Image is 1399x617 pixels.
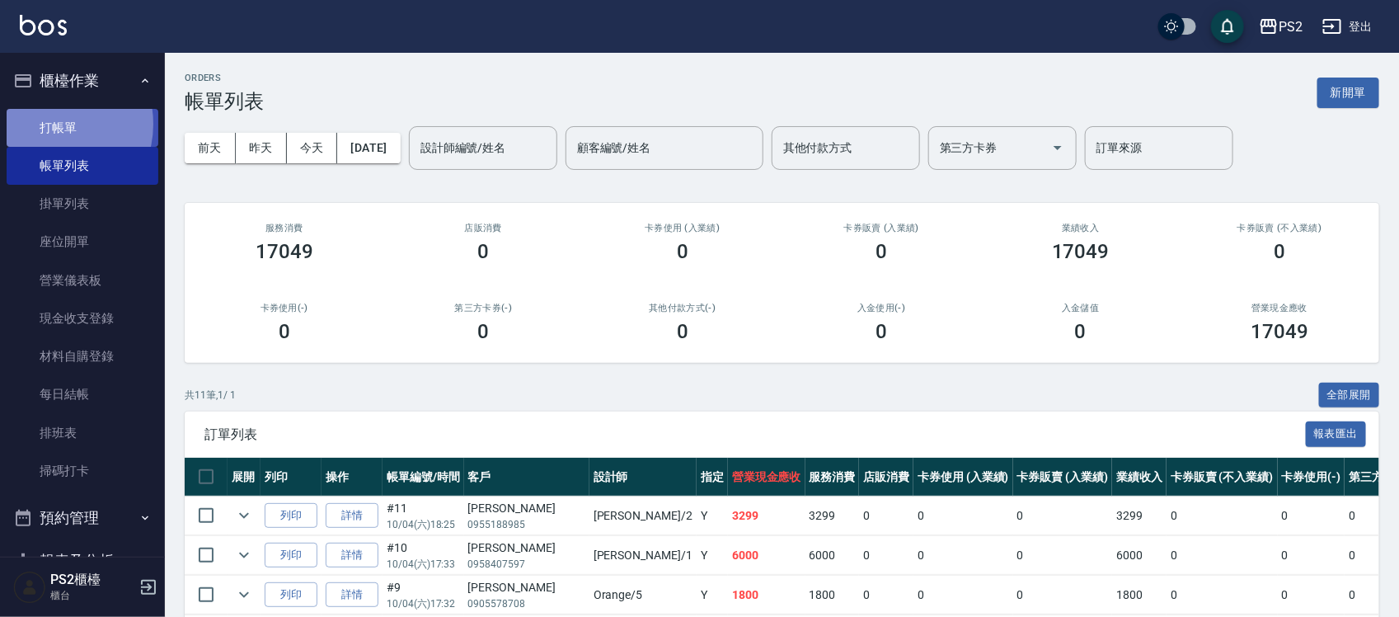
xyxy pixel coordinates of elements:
[7,414,158,452] a: 排班表
[859,536,913,575] td: 0
[859,497,913,535] td: 0
[50,572,134,588] h5: PS2櫃檯
[228,458,261,497] th: 展開
[876,320,887,343] h3: 0
[7,337,158,375] a: 材料自購登錄
[697,576,728,615] td: Y
[1319,383,1380,408] button: 全部展開
[1306,422,1367,447] button: 報表匯出
[7,185,158,223] a: 掛單列表
[185,133,236,163] button: 前天
[20,15,67,35] img: Logo
[383,576,464,615] td: #9
[7,261,158,299] a: 營業儀表板
[677,320,688,343] h3: 0
[383,458,464,497] th: 帳單編號/時間
[805,536,860,575] td: 6000
[1200,223,1360,233] h2: 卡券販賣 (不入業績)
[7,375,158,413] a: 每日結帳
[7,539,158,582] button: 報表及分析
[468,500,585,517] div: [PERSON_NAME]
[236,133,287,163] button: 昨天
[1167,458,1277,497] th: 卡券販賣 (不入業績)
[50,588,134,603] p: 櫃台
[1112,497,1167,535] td: 3299
[7,147,158,185] a: 帳單列表
[232,543,256,568] button: expand row
[603,223,763,233] h2: 卡券使用 (入業績)
[1112,458,1167,497] th: 業績收入
[802,223,962,233] h2: 卡券販賣 (入業績)
[913,458,1013,497] th: 卡券使用 (入業績)
[1200,303,1360,313] h2: 營業現金應收
[1001,303,1161,313] h2: 入金儲值
[185,90,264,113] h3: 帳單列表
[1306,426,1367,441] a: 報表匯出
[265,503,317,529] button: 列印
[256,240,313,263] h3: 17049
[464,458,589,497] th: 客戶
[1274,240,1285,263] h3: 0
[1167,576,1277,615] td: 0
[913,536,1013,575] td: 0
[185,73,264,83] h2: ORDERS
[204,303,364,313] h2: 卡券使用(-)
[13,571,46,604] img: Person
[876,240,887,263] h3: 0
[261,458,322,497] th: 列印
[802,303,962,313] h2: 入金使用(-)
[697,497,728,535] td: Y
[265,543,317,568] button: 列印
[7,299,158,337] a: 現金收支登錄
[477,240,489,263] h3: 0
[468,539,585,557] div: [PERSON_NAME]
[265,582,317,608] button: 列印
[1167,536,1277,575] td: 0
[697,458,728,497] th: 指定
[677,240,688,263] h3: 0
[805,458,860,497] th: 服務消費
[477,320,489,343] h3: 0
[337,133,400,163] button: [DATE]
[322,458,383,497] th: 操作
[279,320,290,343] h3: 0
[468,596,585,611] p: 0905578708
[326,582,378,608] a: 詳情
[1075,320,1087,343] h3: 0
[1167,497,1277,535] td: 0
[383,536,464,575] td: #10
[204,426,1306,443] span: 訂單列表
[1252,10,1309,44] button: PS2
[728,497,805,535] td: 3299
[913,497,1013,535] td: 0
[1013,458,1113,497] th: 卡券販賣 (入業績)
[589,576,697,615] td: Orange /5
[589,497,697,535] td: [PERSON_NAME] /2
[859,458,913,497] th: 店販消費
[7,223,158,261] a: 座位開單
[728,458,805,497] th: 營業現金應收
[805,497,860,535] td: 3299
[468,517,585,532] p: 0955188985
[1001,223,1161,233] h2: 業績收入
[287,133,338,163] button: 今天
[7,109,158,147] a: 打帳單
[1013,576,1113,615] td: 0
[1013,497,1113,535] td: 0
[1317,78,1379,108] button: 新開單
[1052,240,1110,263] h3: 17049
[326,503,378,529] a: 詳情
[859,576,913,615] td: 0
[805,576,860,615] td: 1800
[1112,576,1167,615] td: 1800
[728,576,805,615] td: 1800
[1045,134,1071,161] button: Open
[1211,10,1244,43] button: save
[468,557,585,572] p: 0958407597
[589,536,697,575] td: [PERSON_NAME] /1
[1278,497,1345,535] td: 0
[1278,576,1345,615] td: 0
[7,452,158,490] a: 掃碼打卡
[383,497,464,535] td: #11
[185,388,236,403] p: 共 11 筆, 1 / 1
